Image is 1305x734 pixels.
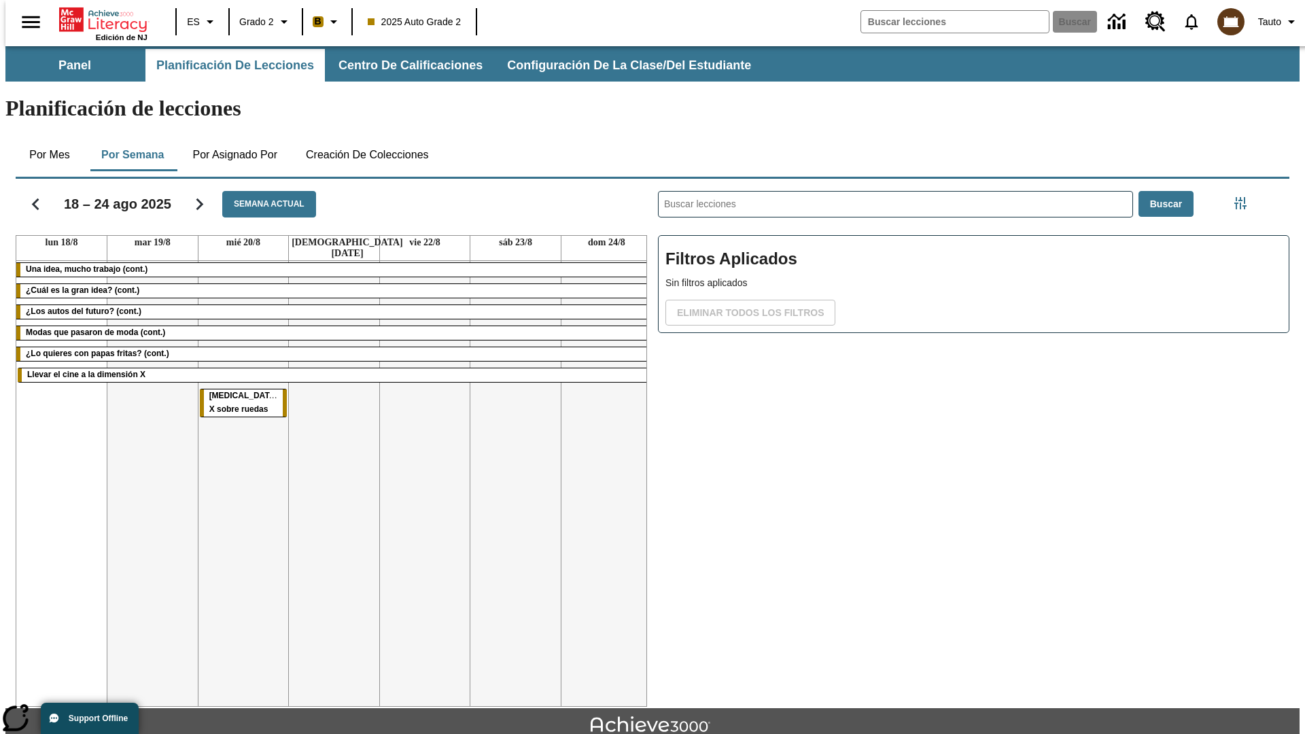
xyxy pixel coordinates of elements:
span: Rayos X sobre ruedas [209,391,278,414]
div: Subbarra de navegación [5,46,1300,82]
button: Buscar [1138,191,1194,217]
button: Menú lateral de filtros [1227,190,1254,217]
div: Llevar el cine a la dimensión X [18,368,650,382]
button: Lenguaje: ES, Selecciona un idioma [181,10,224,34]
a: Centro de recursos, Se abrirá en una pestaña nueva. [1137,3,1174,40]
a: 20 de agosto de 2025 [224,236,263,249]
span: Una idea, mucho trabajo (cont.) [26,264,147,274]
button: Centro de calificaciones [328,49,493,82]
button: Perfil/Configuración [1253,10,1305,34]
span: ¿Los autos del futuro? (cont.) [26,307,141,316]
div: Filtros Aplicados [658,235,1289,333]
div: Buscar [647,173,1289,707]
div: Subbarra de navegación [5,49,763,82]
h1: Planificación de lecciones [5,96,1300,121]
span: Llevar el cine a la dimensión X [27,370,145,379]
input: Buscar lecciones [659,192,1132,217]
span: B [315,13,321,30]
button: Regresar [18,187,53,222]
div: Modas que pasaron de moda (cont.) [16,326,652,340]
h2: Filtros Aplicados [665,243,1282,276]
div: ¿Los autos del futuro? (cont.) [16,305,652,319]
button: Configuración de la clase/del estudiante [496,49,762,82]
button: Por mes [16,139,84,171]
button: Support Offline [41,703,139,734]
button: Planificación de lecciones [145,49,325,82]
span: 2025 Auto Grade 2 [368,15,462,29]
input: Buscar campo [861,11,1049,33]
button: Por asignado por [181,139,288,171]
a: 18 de agosto de 2025 [43,236,81,249]
a: 23 de agosto de 2025 [496,236,535,249]
button: Seguir [182,187,217,222]
div: Rayos X sobre ruedas [200,389,288,417]
div: Una idea, mucho trabajo (cont.) [16,263,652,277]
button: Grado: Grado 2, Elige un grado [234,10,298,34]
a: Centro de información [1100,3,1137,41]
a: 21 de agosto de 2025 [289,236,406,260]
span: ¿Cuál es la gran idea? (cont.) [26,285,139,295]
span: ¿Lo quieres con papas fritas? (cont.) [26,349,169,358]
button: Boost El color de la clase es anaranjado claro. Cambiar el color de la clase. [307,10,347,34]
h2: 18 – 24 ago 2025 [64,196,171,212]
img: avatar image [1217,8,1245,35]
a: 24 de agosto de 2025 [585,236,628,249]
span: ES [187,15,200,29]
span: Grado 2 [239,15,274,29]
span: Edición de NJ [96,33,147,41]
div: Calendario [5,173,647,707]
span: Support Offline [69,714,128,723]
a: Notificaciones [1174,4,1209,39]
button: Panel [7,49,143,82]
a: 19 de agosto de 2025 [132,236,173,249]
a: 22 de agosto de 2025 [406,236,443,249]
button: Creación de colecciones [295,139,440,171]
p: Sin filtros aplicados [665,276,1282,290]
span: Tauto [1258,15,1281,29]
button: Escoja un nuevo avatar [1209,4,1253,39]
a: Portada [59,6,147,33]
div: ¿Cuál es la gran idea? (cont.) [16,284,652,298]
button: Semana actual [222,191,316,217]
span: Modas que pasaron de moda (cont.) [26,328,165,337]
div: Portada [59,5,147,41]
div: ¿Lo quieres con papas fritas? (cont.) [16,347,652,361]
button: Por semana [90,139,175,171]
button: Abrir el menú lateral [11,2,51,42]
